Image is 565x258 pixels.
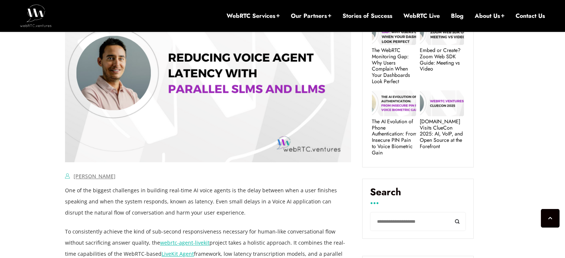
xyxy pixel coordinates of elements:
a: Our Partners [291,12,331,20]
a: Stories of Success [342,12,392,20]
a: WebRTC Live [403,12,440,20]
a: WebRTC Services [227,12,280,20]
a: LiveKit Agent [162,250,194,257]
a: webrtc-agent-livekit [160,239,210,246]
p: One of the biggest challenges in building real-time AI voice agents is the delay between when a u... [65,185,351,218]
a: Contact Us [516,12,545,20]
a: The WebRTC Monitoring Gap: Why Users Complain When Your Dashboards Look Perfect [372,47,416,85]
a: Embed or Create? Zoom Web SDK Guide: Meeting vs Video [420,47,464,72]
img: WebRTC.ventures [20,4,52,27]
button: Search [449,212,466,231]
label: Search [370,186,466,203]
a: Blog [451,12,464,20]
a: [DOMAIN_NAME] Visits ClueCon 2025: AI, VoIP, and Open Source at the Forefront [420,118,464,150]
a: The AI Evolution of Phone Authentication: From Insecure PIN Pain to Voice Biometric Gain [372,118,416,156]
a: About Us [475,12,504,20]
a: [PERSON_NAME] [74,173,116,180]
